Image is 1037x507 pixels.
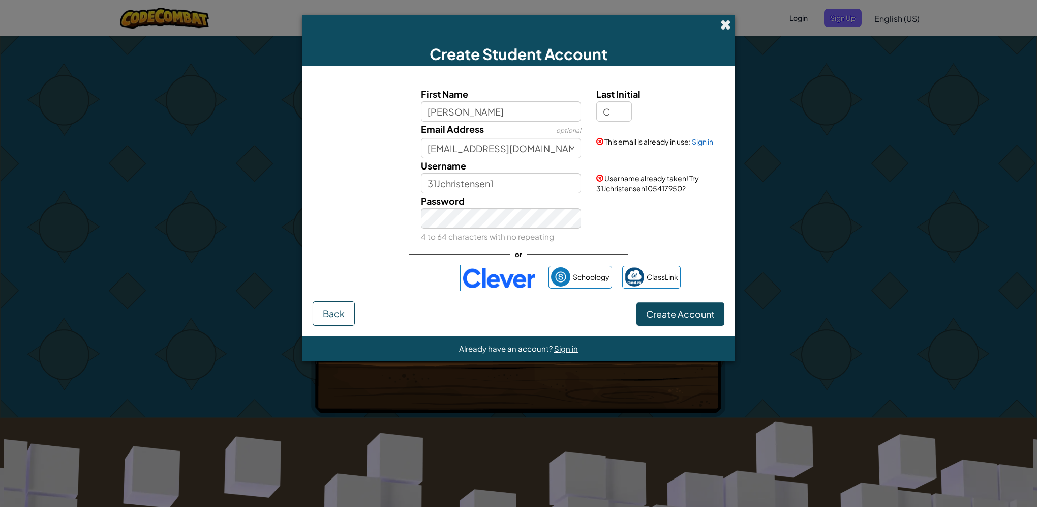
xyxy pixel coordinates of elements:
[551,267,570,287] img: schoology.png
[421,160,466,172] span: Username
[554,344,578,353] a: Sign in
[323,307,345,319] span: Back
[692,137,713,146] a: Sign in
[460,265,538,291] img: clever-logo-blue.png
[430,44,607,64] span: Create Student Account
[421,88,468,100] span: First Name
[421,123,484,135] span: Email Address
[510,247,527,262] span: or
[596,174,699,193] span: Username already taken! Try 31Jchristensen105417950?
[352,267,455,289] iframe: Sign in with Google Button
[573,270,609,285] span: Schoology
[647,270,678,285] span: ClassLink
[625,267,644,287] img: classlink-logo-small.png
[636,302,724,326] button: Create Account
[596,88,640,100] span: Last Initial
[604,137,691,146] span: This email is already in use:
[459,344,554,353] span: Already have an account?
[421,195,465,207] span: Password
[313,301,355,326] button: Back
[421,232,554,241] small: 4 to 64 characters with no repeating
[556,127,581,134] span: optional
